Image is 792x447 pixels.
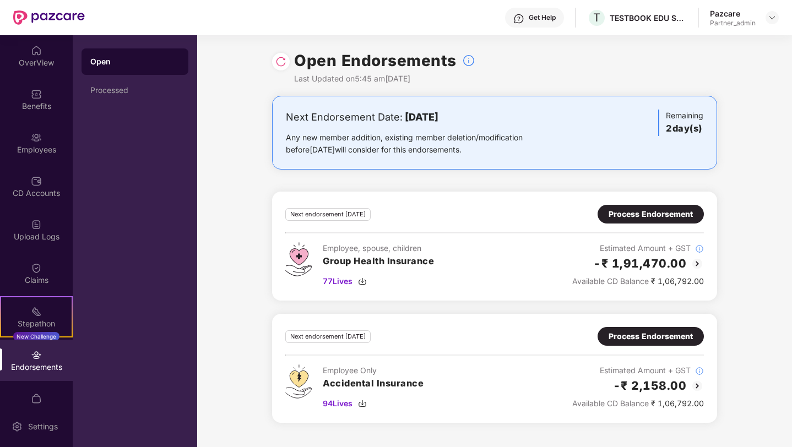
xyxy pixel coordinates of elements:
img: New Pazcare Logo [13,10,85,25]
h2: -₹ 2,158.00 [613,377,687,395]
img: svg+xml;base64,PHN2ZyBpZD0iSW5mb18tXzMyeDMyIiBkYXRhLW5hbWU9IkluZm8gLSAzMngzMiIgeG1sbnM9Imh0dHA6Ly... [462,54,475,67]
span: Available CD Balance [572,276,649,286]
img: svg+xml;base64,PHN2ZyBpZD0iSW5mb18tXzMyeDMyIiBkYXRhLW5hbWU9IkluZm8gLSAzMngzMiIgeG1sbnM9Imh0dHA6Ly... [695,244,704,253]
div: Estimated Amount + GST [572,242,704,254]
img: svg+xml;base64,PHN2ZyBpZD0iRW5kb3JzZW1lbnRzIiB4bWxucz0iaHR0cDovL3d3dy53My5vcmcvMjAwMC9zdmciIHdpZH... [31,350,42,361]
img: svg+xml;base64,PHN2ZyBpZD0iQ0RfQWNjb3VudHMiIGRhdGEtbmFtZT0iQ0QgQWNjb3VudHMiIHhtbG5zPSJodHRwOi8vd3... [31,176,42,187]
div: Stepathon [1,318,72,329]
img: svg+xml;base64,PHN2ZyBpZD0iSGVscC0zMngzMiIgeG1sbnM9Imh0dHA6Ly93d3cudzMub3JnLzIwMDAvc3ZnIiB3aWR0aD... [513,13,524,24]
div: Employee, spouse, children [323,242,434,254]
img: svg+xml;base64,PHN2ZyB4bWxucz0iaHR0cDovL3d3dy53My5vcmcvMjAwMC9zdmciIHdpZHRoPSI0OS4zMjEiIGhlaWdodD... [285,364,312,399]
div: Last Updated on 5:45 am[DATE] [294,73,475,85]
img: svg+xml;base64,PHN2ZyBpZD0iRHJvcGRvd24tMzJ4MzIiIHhtbG5zPSJodHRwOi8vd3d3LnczLm9yZy8yMDAwL3N2ZyIgd2... [768,13,777,22]
img: svg+xml;base64,PHN2ZyBpZD0iSG9tZSIgeG1sbnM9Imh0dHA6Ly93d3cudzMub3JnLzIwMDAvc3ZnIiB3aWR0aD0iMjAiIG... [31,45,42,56]
div: Get Help [529,13,556,22]
img: svg+xml;base64,PHN2ZyBpZD0iQmFjay0yMHgyMCIgeG1sbnM9Imh0dHA6Ly93d3cudzMub3JnLzIwMDAvc3ZnIiB3aWR0aD... [691,257,704,270]
div: Processed [90,86,180,95]
img: svg+xml;base64,PHN2ZyBpZD0iQ2xhaW0iIHhtbG5zPSJodHRwOi8vd3d3LnczLm9yZy8yMDAwL3N2ZyIgd2lkdGg9IjIwIi... [31,263,42,274]
img: svg+xml;base64,PHN2ZyBpZD0iQmVuZWZpdHMiIHhtbG5zPSJodHRwOi8vd3d3LnczLm9yZy8yMDAwL3N2ZyIgd2lkdGg9Ij... [31,89,42,100]
span: 77 Lives [323,275,352,287]
img: svg+xml;base64,PHN2ZyB4bWxucz0iaHR0cDovL3d3dy53My5vcmcvMjAwMC9zdmciIHdpZHRoPSIyMSIgaGVpZ2h0PSIyMC... [31,306,42,317]
div: Next endorsement [DATE] [285,208,371,221]
div: Next Endorsement Date: [286,110,557,125]
h2: -₹ 1,91,470.00 [593,254,686,272]
img: svg+xml;base64,PHN2ZyB4bWxucz0iaHR0cDovL3d3dy53My5vcmcvMjAwMC9zdmciIHdpZHRoPSI0Ny43MTQiIGhlaWdodD... [285,242,312,276]
div: ₹ 1,06,792.00 [572,397,704,410]
img: svg+xml;base64,PHN2ZyBpZD0iRG93bmxvYWQtMzJ4MzIiIHhtbG5zPSJodHRwOi8vd3d3LnczLm9yZy8yMDAwL3N2ZyIgd2... [358,277,367,286]
div: New Challenge [13,332,59,341]
img: svg+xml;base64,PHN2ZyBpZD0iVXBsb2FkX0xvZ3MiIGRhdGEtbmFtZT0iVXBsb2FkIExvZ3MiIHhtbG5zPSJodHRwOi8vd3... [31,219,42,230]
div: Employee Only [323,364,424,377]
h3: 2 day(s) [666,122,703,136]
img: svg+xml;base64,PHN2ZyBpZD0iUmVsb2FkLTMyeDMyIiB4bWxucz0iaHR0cDovL3d3dy53My5vcmcvMjAwMC9zdmciIHdpZH... [275,56,286,67]
h3: Group Health Insurance [323,254,434,269]
div: Pazcare [710,8,756,19]
b: [DATE] [405,111,438,123]
div: TESTBOOK EDU SOLUTIONS PRIVATE LIMITED [610,13,687,23]
div: Process Endorsement [609,208,693,220]
div: Remaining [658,110,703,136]
img: svg+xml;base64,PHN2ZyBpZD0iRG93bmxvYWQtMzJ4MzIiIHhtbG5zPSJodHRwOi8vd3d3LnczLm9yZy8yMDAwL3N2ZyIgd2... [358,399,367,408]
span: 94 Lives [323,397,352,410]
img: svg+xml;base64,PHN2ZyBpZD0iQmFjay0yMHgyMCIgeG1sbnM9Imh0dHA6Ly93d3cudzMub3JnLzIwMDAvc3ZnIiB3aWR0aD... [691,379,704,393]
div: Process Endorsement [609,330,693,342]
div: Settings [25,421,61,432]
span: T [593,11,600,24]
div: Next endorsement [DATE] [285,330,371,343]
img: svg+xml;base64,PHN2ZyBpZD0iSW5mb18tXzMyeDMyIiBkYXRhLW5hbWU9IkluZm8gLSAzMngzMiIgeG1sbnM9Imh0dHA6Ly... [695,367,704,375]
div: Estimated Amount + GST [572,364,704,377]
span: Available CD Balance [572,399,649,408]
img: svg+xml;base64,PHN2ZyBpZD0iTXlfT3JkZXJzIiBkYXRhLW5hbWU9Ik15IE9yZGVycyIgeG1sbnM9Imh0dHA6Ly93d3cudz... [31,393,42,404]
div: Any new member addition, existing member deletion/modification before [DATE] will consider for th... [286,132,557,156]
h1: Open Endorsements [294,48,457,73]
img: svg+xml;base64,PHN2ZyBpZD0iU2V0dGluZy0yMHgyMCIgeG1sbnM9Imh0dHA6Ly93d3cudzMub3JnLzIwMDAvc3ZnIiB3aW... [12,421,23,432]
h3: Accidental Insurance [323,377,424,391]
div: Partner_admin [710,19,756,28]
img: svg+xml;base64,PHN2ZyBpZD0iRW1wbG95ZWVzIiB4bWxucz0iaHR0cDovL3d3dy53My5vcmcvMjAwMC9zdmciIHdpZHRoPS... [31,132,42,143]
div: Open [90,56,180,67]
div: ₹ 1,06,792.00 [572,275,704,287]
